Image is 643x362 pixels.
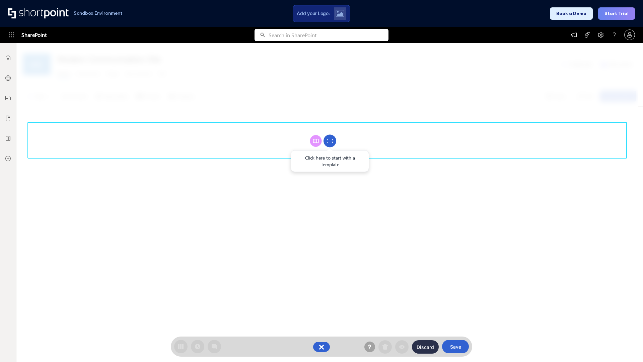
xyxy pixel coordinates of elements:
[550,7,593,20] button: Book a Demo
[412,340,439,354] button: Discard
[21,27,47,43] span: SharePoint
[442,340,469,353] button: Save
[269,29,388,41] input: Search in SharePoint
[610,330,643,362] iframe: Chat Widget
[336,10,344,17] img: Upload logo
[598,7,635,20] button: Start Trial
[74,11,123,15] h1: Sandbox Environment
[297,10,330,16] span: Add your Logo:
